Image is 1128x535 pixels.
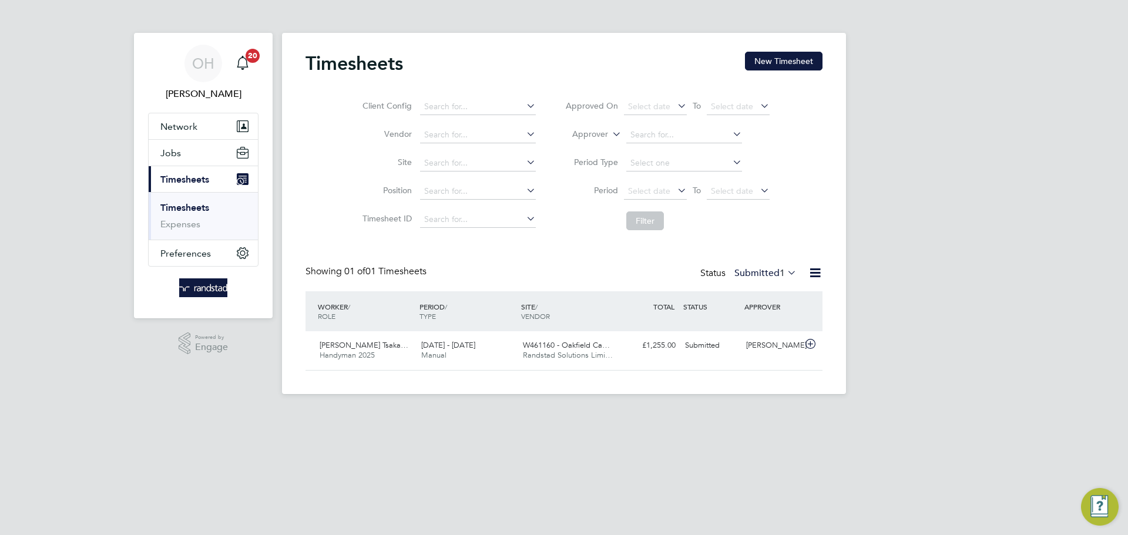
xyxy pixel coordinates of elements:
h2: Timesheets [305,52,403,75]
span: Select date [711,186,753,196]
span: Preferences [160,248,211,259]
img: randstad-logo-retina.png [179,278,228,297]
span: [PERSON_NAME] Tsaka… [320,340,408,350]
div: Showing [305,265,429,278]
label: Position [359,185,412,196]
input: Search for... [420,127,536,143]
span: / [348,302,350,311]
label: Submitted [734,267,797,279]
span: Powered by [195,332,228,342]
label: Site [359,157,412,167]
button: Preferences [149,240,258,266]
button: Network [149,113,258,139]
span: To [689,183,704,198]
div: Timesheets [149,192,258,240]
span: Select date [628,186,670,196]
span: Manual [421,350,446,360]
a: Powered byEngage [179,332,229,355]
label: Vendor [359,129,412,139]
span: TOTAL [653,302,674,311]
a: Expenses [160,218,200,230]
span: ROLE [318,311,335,321]
label: Client Config [359,100,412,111]
input: Search for... [420,155,536,171]
button: Engage Resource Center [1081,488,1119,526]
div: [PERSON_NAME] [741,336,803,355]
a: Go to home page [148,278,258,297]
span: [DATE] - [DATE] [421,340,475,350]
span: Select date [711,101,753,112]
span: Handyman 2025 [320,350,375,360]
span: Jobs [160,147,181,159]
span: To [689,98,704,113]
span: / [535,302,538,311]
input: Search for... [420,211,536,228]
input: Select one [626,155,742,171]
nav: Main navigation [134,33,273,318]
span: 01 Timesheets [344,265,427,277]
label: Period Type [565,157,618,167]
input: Search for... [420,183,536,200]
a: 20 [231,45,254,82]
span: 20 [246,49,260,63]
div: Status [700,265,799,282]
button: Filter [626,211,664,230]
div: £1,255.00 [619,336,680,355]
a: OH[PERSON_NAME] [148,45,258,101]
span: Network [160,121,197,132]
button: Jobs [149,140,258,166]
div: PERIOD [417,296,518,327]
span: Select date [628,101,670,112]
span: OH [192,56,214,71]
span: Engage [195,342,228,352]
div: APPROVER [741,296,803,317]
div: SITE [518,296,620,327]
span: / [445,302,447,311]
input: Search for... [420,99,536,115]
span: 01 of [344,265,365,277]
input: Search for... [626,127,742,143]
a: Timesheets [160,202,209,213]
label: Approver [555,129,608,140]
div: STATUS [680,296,741,317]
span: Oliver Hunka [148,87,258,101]
span: 1 [780,267,785,279]
span: Timesheets [160,174,209,185]
div: WORKER [315,296,417,327]
label: Timesheet ID [359,213,412,224]
button: Timesheets [149,166,258,192]
span: W461160 - Oakfield Ca… [523,340,610,350]
span: TYPE [419,311,436,321]
div: Submitted [680,336,741,355]
label: Approved On [565,100,618,111]
button: New Timesheet [745,52,822,70]
label: Period [565,185,618,196]
span: VENDOR [521,311,550,321]
span: Randstad Solutions Limi… [523,350,613,360]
